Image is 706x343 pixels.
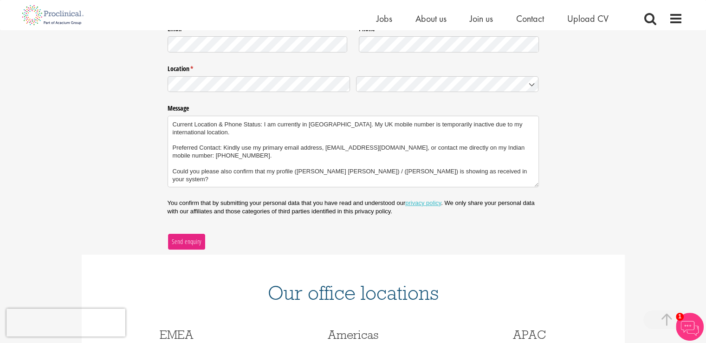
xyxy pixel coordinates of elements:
[448,329,611,341] h3: APAC
[96,283,611,303] h1: Our office locations
[171,237,201,247] span: Send enquiry
[470,13,493,25] a: Join us
[6,309,125,336] iframe: reCAPTCHA
[356,76,539,92] input: Country
[272,329,434,341] h3: Americas
[415,13,447,25] a: About us
[676,313,684,321] span: 1
[676,313,704,341] img: Chatbot
[516,13,544,25] a: Contact
[96,329,258,341] h3: EMEA
[168,233,206,250] button: Send enquiry
[376,13,392,25] a: Jobs
[168,101,539,113] label: Message
[567,13,609,25] a: Upload CV
[168,199,539,216] p: You confirm that by submitting your personal data that you have read and understood our . We only...
[168,61,539,73] legend: Location
[405,199,441,206] a: privacy policy
[168,76,350,92] input: State / Province / Region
